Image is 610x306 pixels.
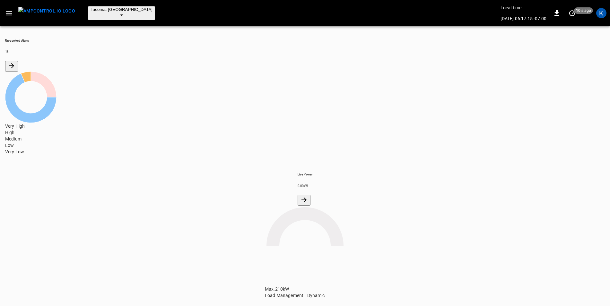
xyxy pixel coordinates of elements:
button: Tacoma, [GEOGRAPHIC_DATA] [88,6,155,20]
button: menu [16,5,78,21]
span: Very Low [5,149,24,154]
span: High [5,130,15,135]
span: Load Management = Dynamic [265,293,325,298]
span: Medium [5,136,22,141]
button: set refresh interval [567,8,577,18]
h6: 0.00 kW [298,184,313,188]
span: Low [5,143,14,148]
h6: Unresolved Alerts [5,38,605,43]
h6: Live Power [298,172,313,176]
button: Energy Overview [298,195,310,206]
span: 10 s ago [574,7,593,14]
p: [DATE] 06:17:15 -07:00 [501,15,546,22]
h6: 16 [5,50,605,54]
p: Local time [501,4,546,11]
span: Max. 210 kW [265,286,289,292]
button: All Alerts [5,61,18,72]
div: profile-icon [596,8,606,18]
span: Very High [5,123,25,129]
span: Tacoma, [GEOGRAPHIC_DATA] [91,7,152,12]
img: ampcontrol.io logo [18,7,75,15]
